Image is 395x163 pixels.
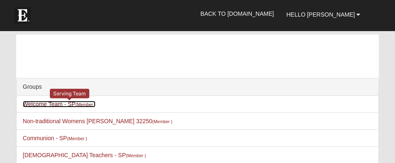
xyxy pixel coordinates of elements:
a: Communion - SP(Member ) [23,135,87,141]
a: Hello [PERSON_NAME] [280,4,366,25]
a: Back to [DOMAIN_NAME] [194,3,280,24]
a: Welcome Team - SP(Member ) [23,101,96,107]
small: (Member ) [152,119,172,124]
img: Eleven22 logo [14,7,31,24]
small: (Member ) [67,136,87,141]
div: Serving Team [50,89,89,98]
small: (Member ) [76,102,96,107]
span: Hello [PERSON_NAME] [286,11,355,18]
div: Groups [17,78,378,96]
a: Non-traditional Womens [PERSON_NAME] 32250(Member ) [23,118,172,124]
